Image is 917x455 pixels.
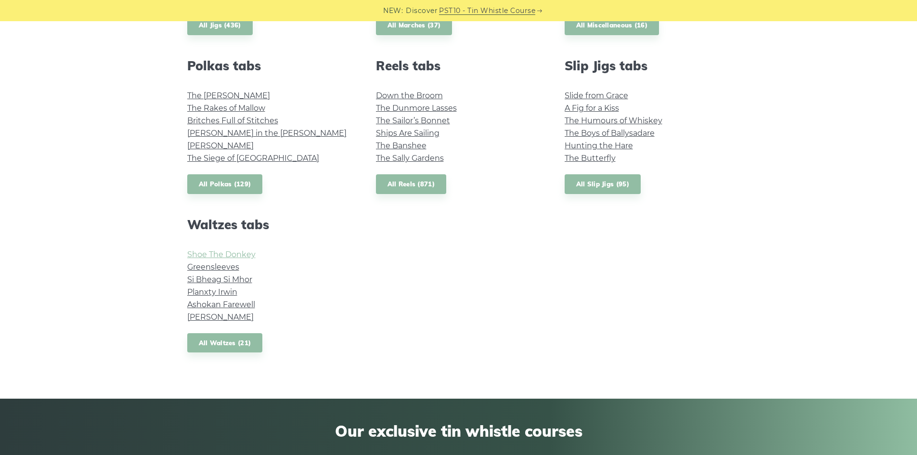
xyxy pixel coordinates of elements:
[439,5,535,16] a: PST10 - Tin Whistle Course
[376,154,444,163] a: The Sally Gardens
[187,174,263,194] a: All Polkas (129)
[376,129,439,138] a: Ships Are Sailing
[187,287,237,297] a: Planxty Irwin
[376,104,457,113] a: The Dunmore Lasses
[187,422,730,440] span: Our exclusive tin whistle courses
[187,154,319,163] a: The Siege of [GEOGRAPHIC_DATA]
[187,15,253,35] a: All Jigs (436)
[187,116,278,125] a: Britches Full of Stitches
[565,174,641,194] a: All Slip Jigs (95)
[376,141,426,150] a: The Banshee
[187,217,353,232] h2: Waltzes tabs
[376,116,450,125] a: The Sailor’s Bonnet
[187,129,347,138] a: [PERSON_NAME] in the [PERSON_NAME]
[187,262,239,272] a: Greensleeves
[565,116,662,125] a: The Humours of Whiskey
[187,333,263,353] a: All Waltzes (21)
[565,141,633,150] a: Hunting the Hare
[187,275,252,284] a: Si­ Bheag Si­ Mhor
[376,15,452,35] a: All Marches (37)
[376,174,447,194] a: All Reels (871)
[406,5,438,16] span: Discover
[187,250,256,259] a: Shoe The Donkey
[565,91,628,100] a: Slide from Grace
[187,312,254,322] a: [PERSON_NAME]
[565,104,619,113] a: A Fig for a Kiss
[565,129,655,138] a: The Boys of Ballysadare
[187,104,265,113] a: The Rakes of Mallow
[376,91,443,100] a: Down the Broom
[565,15,659,35] a: All Miscellaneous (16)
[565,58,730,73] h2: Slip Jigs tabs
[565,154,616,163] a: The Butterfly
[187,58,353,73] h2: Polkas tabs
[187,141,254,150] a: [PERSON_NAME]
[376,58,542,73] h2: Reels tabs
[383,5,403,16] span: NEW:
[187,300,255,309] a: Ashokan Farewell
[187,91,270,100] a: The [PERSON_NAME]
